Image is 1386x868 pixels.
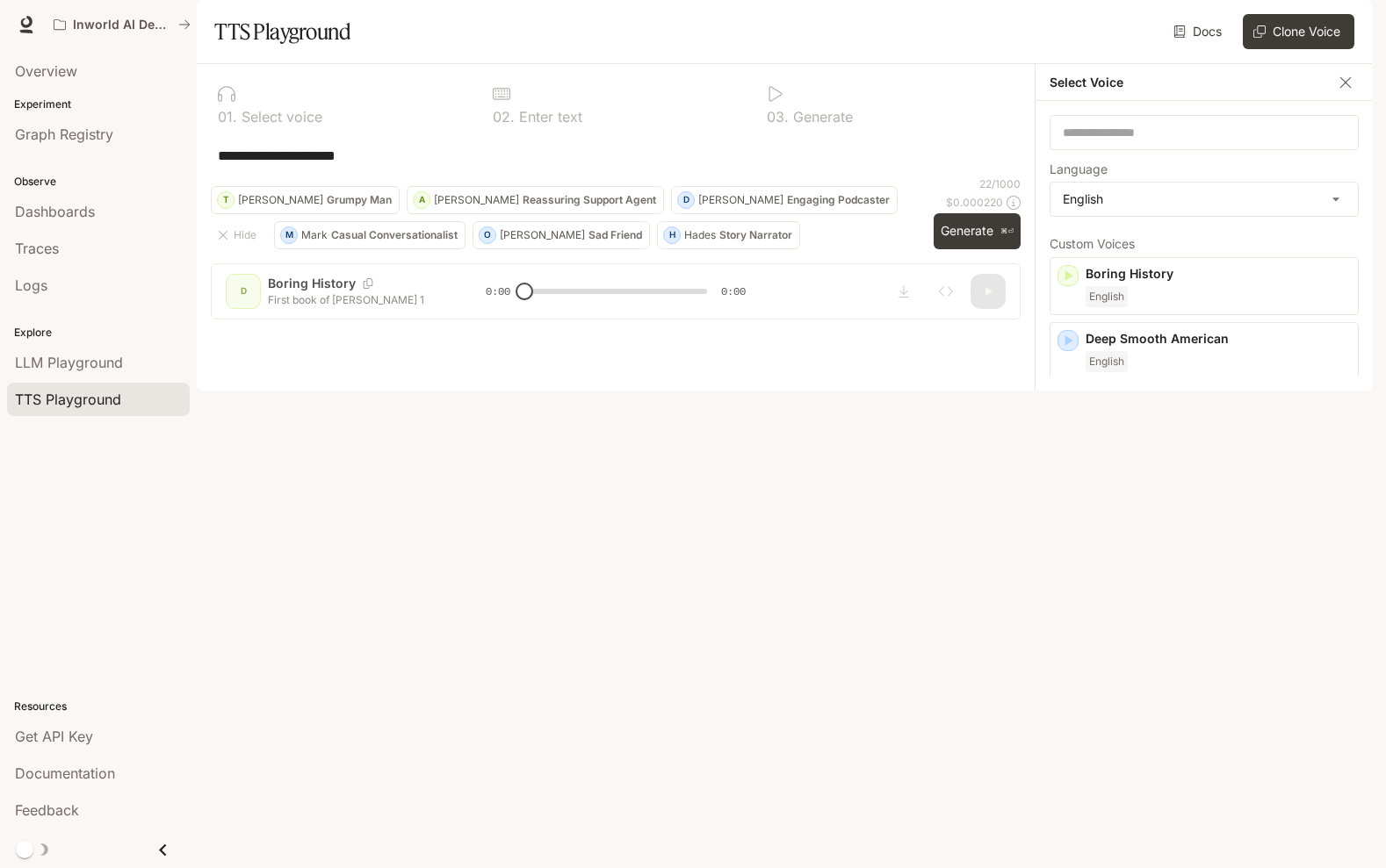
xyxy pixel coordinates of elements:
p: Custom Voices [1050,238,1359,250]
button: Generate⌘⏎ [934,213,1021,249]
button: All workspaces [46,7,199,42]
p: Hades [684,230,716,240]
p: [PERSON_NAME] [434,195,519,205]
button: T[PERSON_NAME]Grumpy Man [211,186,400,214]
p: 0 1 . [218,110,237,124]
div: H [664,221,680,249]
div: O [480,221,495,249]
p: [PERSON_NAME] [500,230,585,240]
p: Language [1050,163,1108,176]
p: Sad Friend [588,230,642,240]
p: Mark [301,230,328,240]
p: 22 / 1000 [979,176,1021,191]
p: 0 2 . [493,110,515,124]
p: 0 3 . [767,110,789,124]
p: Inworld AI Demos [73,18,171,32]
span: English [1086,351,1128,372]
div: T [218,186,234,214]
button: HHadesStory Narrator [657,221,800,249]
button: O[PERSON_NAME]Sad Friend [473,221,650,249]
div: D [678,186,694,214]
p: [PERSON_NAME] [698,195,783,205]
div: A [414,186,430,214]
span: English [1086,286,1128,307]
a: Docs [1170,14,1229,49]
p: Engaging Podcaster [787,195,890,205]
div: M [281,221,297,249]
button: D[PERSON_NAME]Engaging Podcaster [671,186,898,214]
button: MMarkCasual Conversationalist [274,221,466,249]
p: Casual Conversationalist [331,230,458,240]
button: Clone Voice [1243,14,1354,49]
div: English [1050,183,1358,216]
p: Grumpy Man [327,195,392,205]
p: [PERSON_NAME] [238,195,323,205]
p: Story Narrator [719,230,792,240]
p: Enter text [515,110,582,124]
p: $ 0.000220 [946,195,1003,210]
p: Generate [789,110,853,124]
p: Boring History [1086,265,1351,283]
p: Reassuring Support Agent [523,195,656,205]
button: A[PERSON_NAME]Reassuring Support Agent [407,186,664,214]
p: Select voice [237,110,322,124]
p: Deep Smooth American [1086,330,1351,348]
h1: TTS Playground [214,14,350,49]
p: ⌘⏎ [1000,226,1014,237]
button: Hide [211,221,267,249]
